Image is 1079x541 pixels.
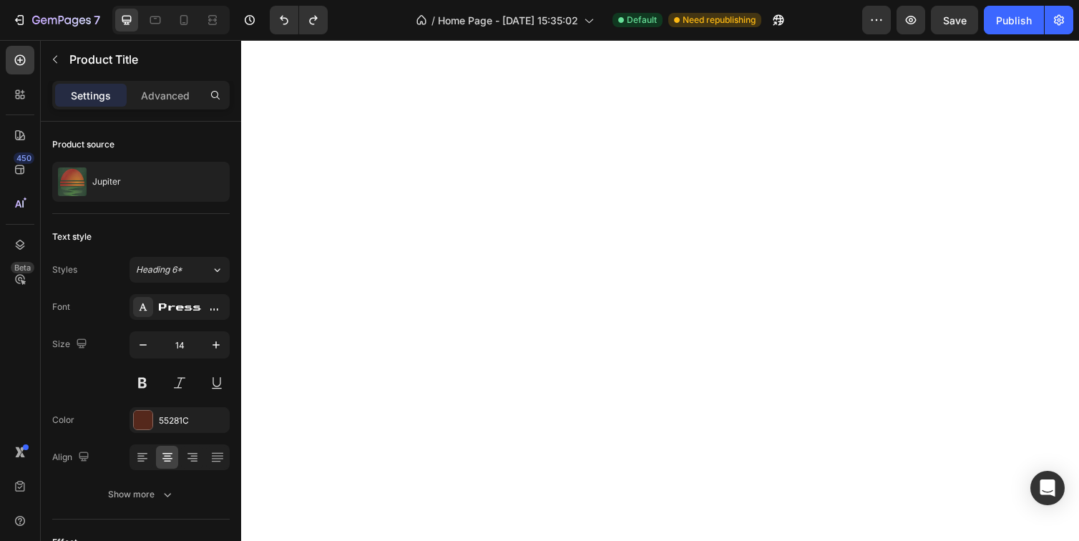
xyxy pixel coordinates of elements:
[69,51,224,68] p: Product Title
[92,177,121,187] p: Jupiter
[159,414,226,427] div: 55281C
[94,11,100,29] p: 7
[108,487,175,502] div: Show more
[52,263,77,276] div: Styles
[11,262,34,273] div: Beta
[627,14,657,26] span: Default
[438,13,578,28] span: Home Page - [DATE] 15:35:02
[431,13,435,28] span: /
[270,6,328,34] div: Undo/Redo
[1030,471,1065,505] div: Open Intercom Messenger
[141,88,190,103] p: Advanced
[14,152,34,164] div: 450
[52,448,92,467] div: Align
[52,301,70,313] div: Font
[943,14,967,26] span: Save
[996,13,1032,28] div: Publish
[6,6,107,34] button: 7
[52,230,92,243] div: Text style
[52,335,90,354] div: Size
[71,88,111,103] p: Settings
[52,414,74,427] div: Color
[984,6,1044,34] button: Publish
[136,263,182,276] span: Heading 6*
[52,138,114,151] div: Product source
[58,167,87,196] img: product feature img
[159,301,226,314] div: Press Start 2P
[683,14,756,26] span: Need republishing
[931,6,978,34] button: Save
[130,257,230,283] button: Heading 6*
[241,40,1079,541] iframe: Design area
[52,482,230,507] button: Show more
